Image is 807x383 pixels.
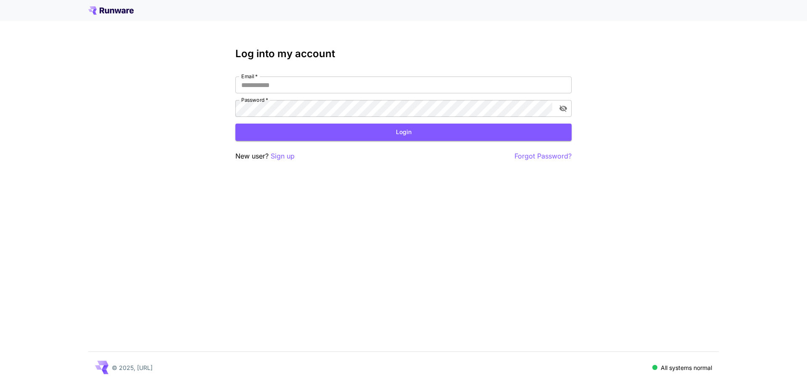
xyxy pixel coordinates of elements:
[514,151,572,161] button: Forgot Password?
[112,363,153,372] p: © 2025, [URL]
[235,151,295,161] p: New user?
[271,151,295,161] button: Sign up
[235,124,572,141] button: Login
[241,73,258,80] label: Email
[241,96,268,103] label: Password
[661,363,712,372] p: All systems normal
[235,48,572,60] h3: Log into my account
[556,101,571,116] button: toggle password visibility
